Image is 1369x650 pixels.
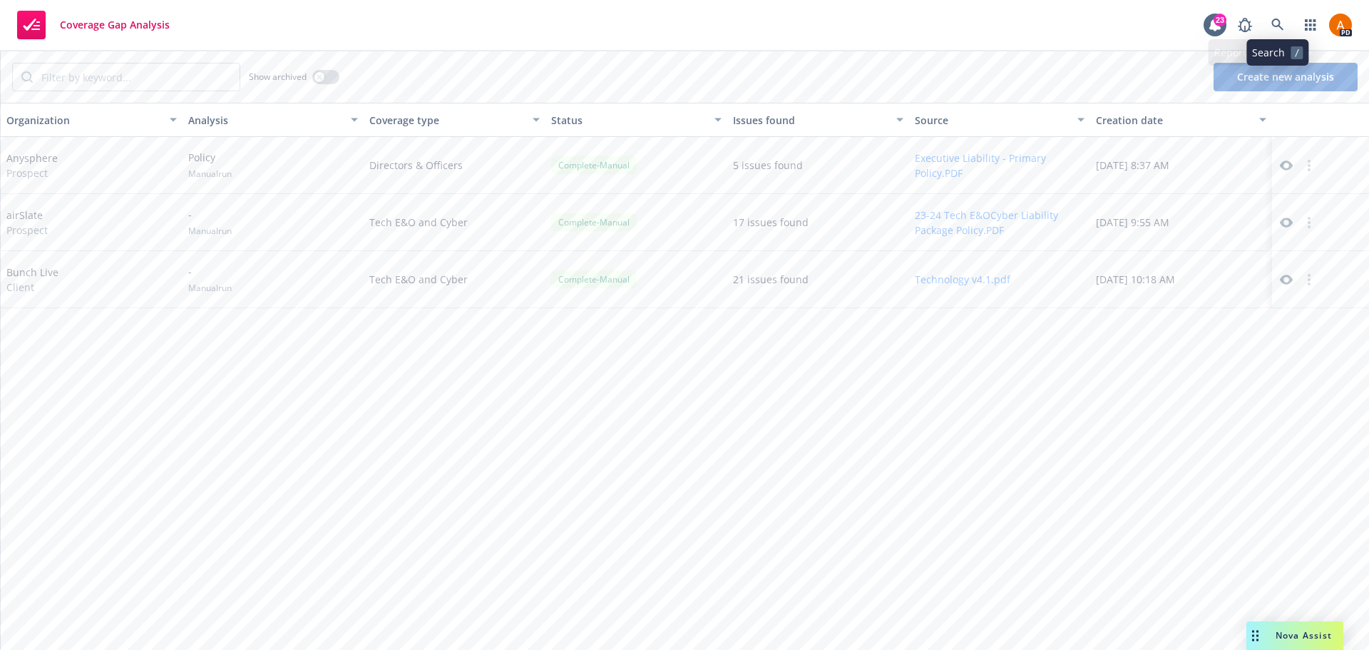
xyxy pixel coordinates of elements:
span: Manual run [188,225,232,237]
div: Analysis [188,113,343,128]
span: Manual run [188,168,232,180]
div: Coverage type [369,113,524,128]
button: Analysis [183,103,364,137]
span: Client [6,280,58,295]
div: Status [551,113,706,128]
div: 21 issues found [733,272,809,287]
a: Switch app [1296,11,1325,39]
a: Coverage Gap Analysis [11,5,175,45]
div: Directors & Officers [364,137,545,194]
div: Tech E&O and Cyber [364,251,545,308]
button: Technology v4.1.pdf [915,272,1010,287]
div: 5 issues found [733,158,803,173]
div: [DATE] 8:37 AM [1090,137,1272,194]
button: 23-24 Tech E&OCyber Liability Package Policy.PDF [915,208,1085,238]
span: Prospect [6,166,58,181]
input: Filter by keyword... [33,64,240,91]
div: airSlate [6,208,48,238]
div: Complete - Manual [551,213,637,231]
div: Issues found [733,113,888,128]
div: [DATE] 9:55 AM [1090,194,1272,251]
span: Nova Assist [1276,629,1332,641]
span: Prospect [6,223,48,238]
span: Show archived [249,71,307,83]
button: Status [545,103,727,137]
div: Organization [6,113,161,128]
button: Executive Liability - Primary Policy.PDF [915,151,1085,181]
div: Creation date [1096,113,1251,128]
div: Source [915,113,1070,128]
button: Source [909,103,1091,137]
div: Bunch Live [6,265,58,295]
button: Coverage type [364,103,545,137]
div: Tech E&O and Cyber [364,194,545,251]
div: [DATE] 10:18 AM [1090,251,1272,308]
span: Coverage Gap Analysis [60,19,170,31]
span: Manual run [188,282,232,294]
button: Creation date [1090,103,1272,137]
a: Report a Bug [1231,11,1259,39]
svg: Search [21,71,33,83]
div: 17 issues found [733,215,809,230]
div: - [188,264,232,294]
img: photo [1329,14,1352,36]
button: Nova Assist [1246,621,1343,650]
div: 23 [1214,14,1226,26]
div: Policy [188,150,232,180]
div: Anysphere [6,151,58,181]
button: Issues found [727,103,909,137]
div: Complete - Manual [551,270,637,288]
div: - [188,207,232,237]
div: Drag to move [1246,621,1264,650]
button: Create new analysis [1214,63,1358,91]
div: Complete - Manual [551,156,637,174]
button: Organization [1,103,183,137]
a: Search [1263,11,1292,39]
